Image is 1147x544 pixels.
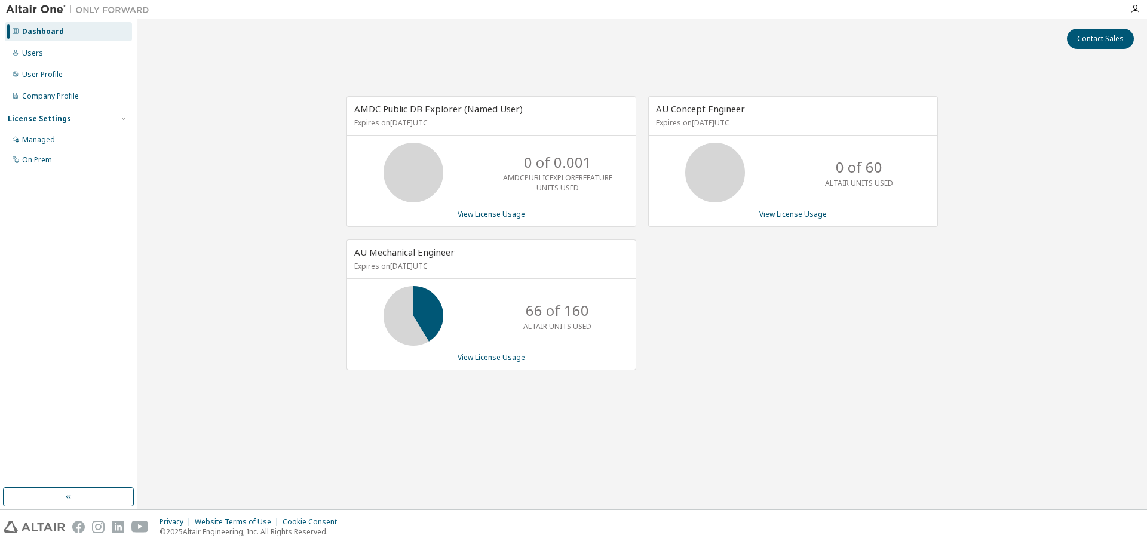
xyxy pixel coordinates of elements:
div: Cookie Consent [283,517,344,527]
div: Privacy [160,517,195,527]
a: View License Usage [458,352,525,362]
div: License Settings [8,114,71,124]
div: Managed [22,135,55,145]
p: 0 of 0.001 [524,152,591,173]
span: AU Concept Engineer [656,103,745,115]
button: Contact Sales [1067,29,1134,49]
p: 66 of 160 [526,300,589,321]
a: View License Usage [458,209,525,219]
p: Expires on [DATE] UTC [656,118,927,128]
a: View License Usage [759,209,827,219]
p: AMDCPUBLICEXPLORERFEATURE UNITS USED [503,173,612,193]
p: Expires on [DATE] UTC [354,118,625,128]
p: ALTAIR UNITS USED [825,178,893,188]
div: On Prem [22,155,52,165]
img: instagram.svg [92,521,105,533]
div: Company Profile [22,91,79,101]
p: ALTAIR UNITS USED [523,321,591,331]
div: Dashboard [22,27,64,36]
img: youtube.svg [131,521,149,533]
div: User Profile [22,70,63,79]
div: Users [22,48,43,58]
span: AMDC Public DB Explorer (Named User) [354,103,523,115]
img: facebook.svg [72,521,85,533]
img: linkedin.svg [112,521,124,533]
img: Altair One [6,4,155,16]
img: altair_logo.svg [4,521,65,533]
div: Website Terms of Use [195,517,283,527]
p: 0 of 60 [836,157,882,177]
span: AU Mechanical Engineer [354,246,455,258]
p: Expires on [DATE] UTC [354,261,625,271]
p: © 2025 Altair Engineering, Inc. All Rights Reserved. [160,527,344,537]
